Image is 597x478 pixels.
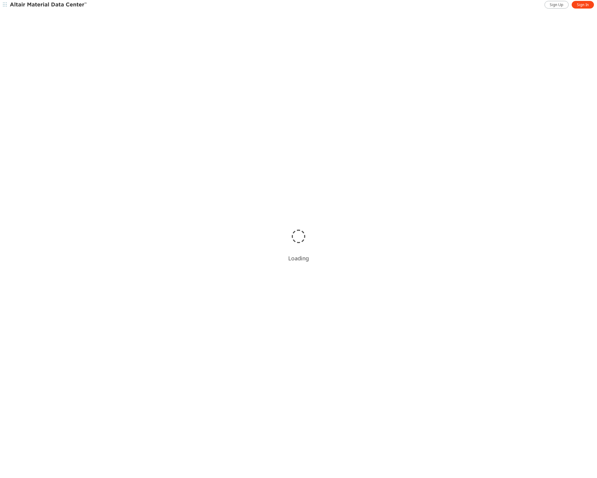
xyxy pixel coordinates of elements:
[550,2,563,7] span: Sign Up
[288,255,309,262] div: Loading
[572,1,594,9] a: Sign In
[10,2,88,8] img: Altair Material Data Center
[577,2,589,7] span: Sign In
[545,1,569,9] a: Sign Up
